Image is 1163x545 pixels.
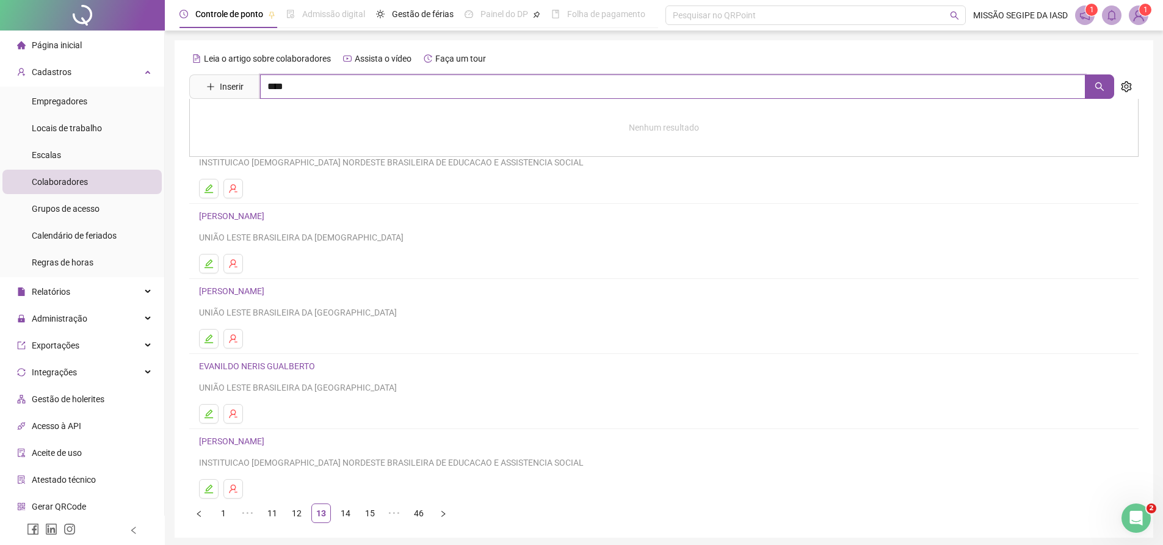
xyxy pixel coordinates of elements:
span: Empregadores [32,96,87,106]
a: [PERSON_NAME] [199,436,268,446]
span: user-delete [228,184,238,193]
span: api [17,422,26,430]
span: user-delete [228,259,238,269]
span: ••• [385,503,404,523]
span: edit [204,184,214,193]
span: edit [204,484,214,494]
span: Locais de trabalho [32,123,102,133]
span: setting [1121,81,1132,92]
span: Assista o vídeo [355,54,411,63]
span: Gestão de holerites [32,394,104,404]
span: dashboard [465,10,473,18]
span: Colaboradores [32,177,88,187]
span: Grupos de acesso [32,204,100,214]
span: Calendário de feriados [32,231,117,240]
sup: Atualize o seu contato no menu Meus Dados [1139,4,1151,16]
span: right [440,510,447,518]
span: lock [17,314,26,323]
span: search [1095,82,1104,92]
li: 1 [214,503,233,523]
li: 46 [409,503,429,523]
span: 1 [1143,5,1148,14]
span: Relatórios [32,287,70,297]
li: 15 [360,503,380,523]
a: 15 [361,504,379,522]
span: sun [376,10,385,18]
a: 14 [336,504,355,522]
li: Página anterior [189,503,209,523]
span: Acesso à API [32,421,81,431]
span: search [950,11,959,20]
span: Aceite de uso [32,448,82,458]
span: notification [1079,10,1090,21]
span: qrcode [17,502,26,511]
span: file [17,287,26,296]
span: Gerar QRCode [32,502,86,511]
span: file-text [192,54,201,63]
span: left [195,510,203,518]
span: Admissão digital [302,9,365,19]
li: Próxima página [433,503,453,523]
a: 46 [410,504,428,522]
span: Nenhum resultado [629,123,699,132]
span: edit [204,259,214,269]
a: 11 [263,504,281,522]
span: Página inicial [32,40,82,50]
span: export [17,341,26,350]
span: left [129,526,138,535]
span: 2 [1147,503,1156,513]
span: bell [1106,10,1117,21]
a: 13 [312,504,330,522]
sup: 1 [1085,4,1098,16]
span: Faça um tour [435,54,486,63]
button: right [433,503,453,523]
span: solution [17,475,26,484]
a: 12 [288,504,306,522]
span: user-delete [228,409,238,419]
span: Administração [32,314,87,323]
span: Integrações [32,367,77,377]
span: Atestado técnico [32,475,96,485]
li: 5 próximas páginas [385,503,404,523]
span: Painel do DP [480,9,528,19]
span: pushpin [268,11,275,18]
span: book [551,10,560,18]
li: 5 páginas anteriores [238,503,258,523]
span: history [424,54,432,63]
div: UNIÃO LESTE BRASILEIRA DA [GEOGRAPHIC_DATA] [199,306,1129,319]
span: pushpin [533,11,540,18]
span: audit [17,449,26,457]
span: instagram [63,523,76,535]
span: Regras de horas [32,258,93,267]
span: Folha de pagamento [567,9,645,19]
span: MISSÃO SEGIPE DA IASD [973,9,1068,22]
button: left [189,503,209,523]
img: 68402 [1129,6,1148,24]
span: user-delete [228,334,238,344]
span: linkedin [45,523,57,535]
a: [PERSON_NAME] [199,211,268,221]
span: edit [204,409,214,419]
button: Inserir [197,77,253,96]
span: Leia o artigo sobre colaboradores [204,54,331,63]
span: facebook [27,523,39,535]
span: youtube [343,54,352,63]
span: 1 [1090,5,1094,14]
span: home [17,41,26,49]
span: apartment [17,395,26,403]
div: INSTITUICAO [DEMOGRAPHIC_DATA] NORDESTE BRASILEIRA DE EDUCACAO E ASSISTENCIA SOCIAL [199,456,1129,469]
li: 13 [311,503,331,523]
span: Inserir [220,80,244,93]
span: edit [204,334,214,344]
iframe: Intercom live chat [1121,503,1151,533]
span: plus [206,82,215,91]
a: EVANILDO NERIS GUALBERTO [199,361,319,371]
span: Exportações [32,341,79,350]
span: Cadastros [32,67,71,77]
div: UNIÃO LESTE BRASILEIRA DA [GEOGRAPHIC_DATA] [199,381,1129,394]
span: clock-circle [179,10,188,18]
a: [PERSON_NAME] [199,286,268,296]
span: Controle de ponto [195,9,263,19]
